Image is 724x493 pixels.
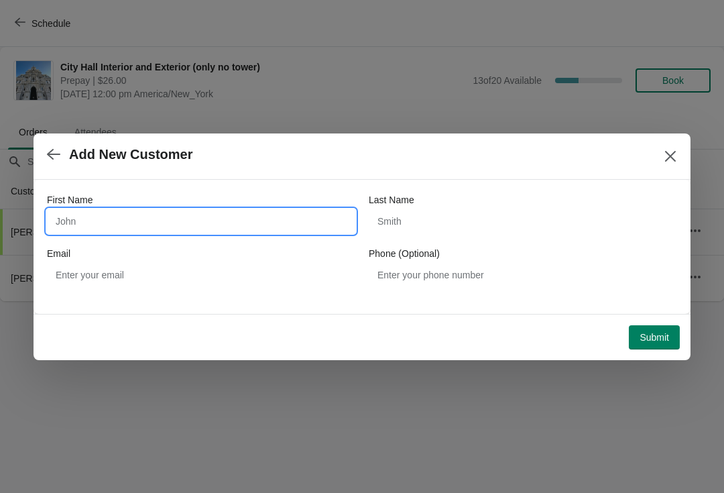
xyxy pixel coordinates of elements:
input: Enter your email [47,263,355,287]
label: Email [47,247,70,260]
label: Last Name [369,193,414,207]
input: John [47,209,355,233]
button: Submit [629,325,680,349]
span: Submit [640,332,669,343]
label: First Name [47,193,93,207]
h2: Add New Customer [69,147,192,162]
input: Enter your phone number [369,263,677,287]
button: Close [658,144,682,168]
input: Smith [369,209,677,233]
label: Phone (Optional) [369,247,440,260]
